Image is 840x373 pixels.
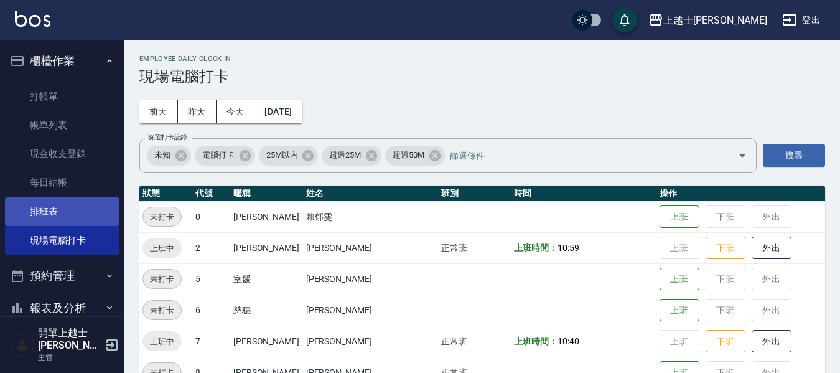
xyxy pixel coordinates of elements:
[148,133,187,142] label: 篩選打卡記錄
[143,210,181,224] span: 未打卡
[230,263,303,295] td: 室媛
[660,299,699,322] button: 上班
[38,352,101,363] p: 主管
[259,149,306,161] span: 25M以內
[558,243,579,253] span: 10:59
[5,45,119,77] button: 櫃檯作業
[303,295,439,326] td: [PERSON_NAME]
[143,304,181,317] span: 未打卡
[147,146,191,166] div: 未知
[438,232,511,263] td: 正常班
[656,186,825,202] th: 操作
[143,273,181,286] span: 未打卡
[511,186,656,202] th: 時間
[660,268,699,291] button: 上班
[5,226,119,255] a: 現場電腦打卡
[230,186,303,202] th: 暱稱
[217,100,255,123] button: 今天
[322,149,368,161] span: 超過25M
[763,144,825,167] button: 搜尋
[5,168,119,197] a: 每日結帳
[5,111,119,139] a: 帳單列表
[230,232,303,263] td: [PERSON_NAME]
[178,100,217,123] button: 昨天
[706,237,745,260] button: 下班
[192,263,230,295] td: 5
[322,146,381,166] div: 超過25M
[139,55,825,63] h2: Employee Daily Clock In
[5,82,119,111] a: 打帳單
[612,7,637,32] button: save
[230,326,303,357] td: [PERSON_NAME]
[752,330,791,353] button: 外出
[438,186,511,202] th: 班別
[558,336,579,346] span: 10:40
[38,327,101,352] h5: 開單上越士[PERSON_NAME]
[139,186,192,202] th: 狀態
[192,201,230,232] td: 0
[10,333,35,357] img: Person
[303,186,439,202] th: 姓名
[663,12,767,28] div: 上越士[PERSON_NAME]
[192,326,230,357] td: 7
[259,146,319,166] div: 25M以內
[147,149,178,161] span: 未知
[5,139,119,168] a: 現金收支登錄
[303,263,439,295] td: [PERSON_NAME]
[230,201,303,232] td: [PERSON_NAME]
[777,9,825,32] button: 登出
[514,336,558,346] b: 上班時間：
[192,232,230,263] td: 2
[5,292,119,324] button: 報表及分析
[195,149,242,161] span: 電腦打卡
[732,146,752,166] button: Open
[195,146,255,166] div: 電腦打卡
[142,335,182,348] span: 上班中
[5,260,119,292] button: 預約管理
[303,201,439,232] td: 賴郁雯
[514,243,558,253] b: 上班時間：
[385,146,445,166] div: 超過50M
[643,7,772,33] button: 上越士[PERSON_NAME]
[15,11,50,27] img: Logo
[752,237,791,260] button: 外出
[447,144,716,166] input: 篩選條件
[385,149,432,161] span: 超過50M
[5,197,119,226] a: 排班表
[303,232,439,263] td: [PERSON_NAME]
[303,326,439,357] td: [PERSON_NAME]
[438,326,511,357] td: 正常班
[230,295,303,326] td: 慈穗
[706,330,745,353] button: 下班
[254,100,302,123] button: [DATE]
[139,68,825,85] h3: 現場電腦打卡
[139,100,178,123] button: 前天
[192,186,230,202] th: 代號
[142,242,182,255] span: 上班中
[192,295,230,326] td: 6
[660,205,699,229] button: 上班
